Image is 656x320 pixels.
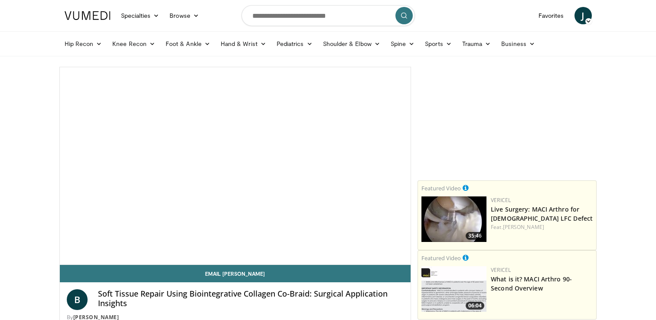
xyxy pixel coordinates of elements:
[421,266,486,312] a: 06:04
[60,265,411,282] a: Email [PERSON_NAME]
[164,7,204,24] a: Browse
[466,302,484,310] span: 06:04
[385,35,420,52] a: Spine
[491,223,593,231] div: Feat.
[215,35,271,52] a: Hand & Wrist
[318,35,385,52] a: Shoulder & Elbow
[421,266,486,312] img: aa6cc8ed-3dbf-4b6a-8d82-4a06f68b6688.150x105_q85_crop-smart_upscale.jpg
[421,254,461,262] small: Featured Video
[421,196,486,242] img: eb023345-1e2d-4374-a840-ddbc99f8c97c.150x105_q85_crop-smart_upscale.jpg
[271,35,318,52] a: Pediatrics
[574,7,592,24] a: J
[98,289,404,308] h4: Soft Tissue Repair Using Biointegrative Collagen Co-Braid: Surgical Application Insights
[107,35,160,52] a: Knee Recon
[533,7,569,24] a: Favorites
[160,35,215,52] a: Foot & Ankle
[491,205,593,222] a: Live Surgery: MACI Arthro for [DEMOGRAPHIC_DATA] LFC Defect
[59,35,108,52] a: Hip Recon
[421,196,486,242] a: 35:46
[491,196,511,204] a: Vericel
[116,7,165,24] a: Specialties
[442,67,572,175] iframe: Advertisement
[65,11,111,20] img: VuMedi Logo
[421,184,461,192] small: Featured Video
[457,35,496,52] a: Trauma
[242,5,415,26] input: Search topics, interventions
[60,67,411,265] video-js: Video Player
[420,35,457,52] a: Sports
[67,289,88,310] a: B
[466,232,484,240] span: 35:46
[496,35,540,52] a: Business
[491,266,511,274] a: Vericel
[491,275,572,292] a: What is it? MACI Arthro 90-Second Overview
[503,223,544,231] a: [PERSON_NAME]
